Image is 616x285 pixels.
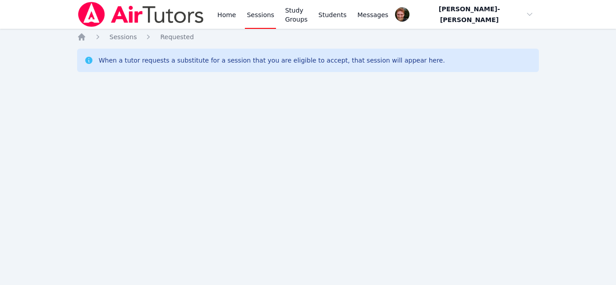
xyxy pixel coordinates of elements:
[358,10,389,19] span: Messages
[99,56,445,65] div: When a tutor requests a substitute for a session that you are eligible to accept, that session wi...
[77,32,539,41] nav: Breadcrumb
[77,2,205,27] img: Air Tutors
[110,32,137,41] a: Sessions
[110,33,137,41] span: Sessions
[160,33,193,41] span: Requested
[160,32,193,41] a: Requested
